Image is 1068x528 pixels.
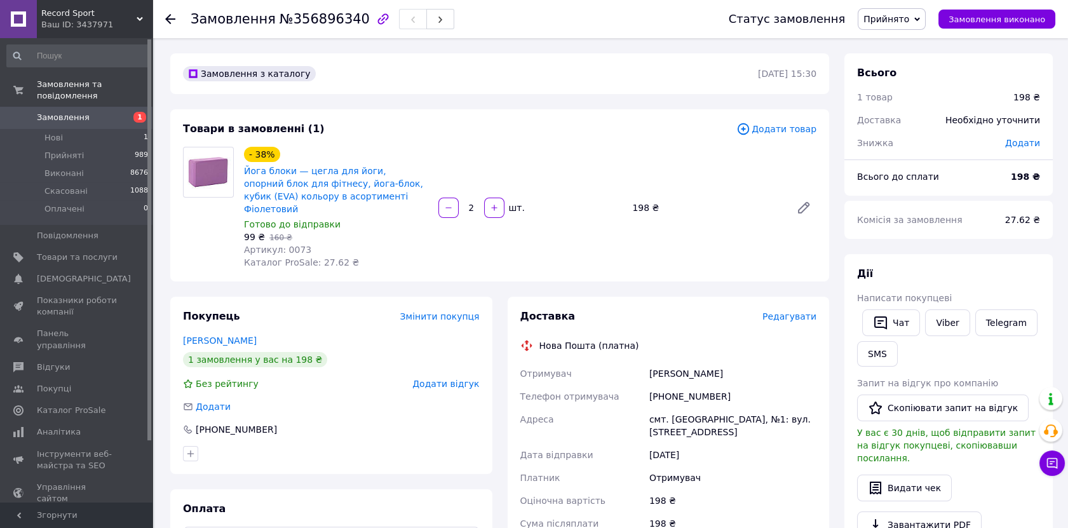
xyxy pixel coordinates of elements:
span: Скасовані [44,186,88,197]
a: [PERSON_NAME] [183,335,257,346]
span: Дії [857,267,873,280]
span: Редагувати [762,311,816,322]
span: Каталог ProSale: 27.62 ₴ [244,257,359,267]
b: 198 ₴ [1011,172,1040,182]
span: Прийняті [44,150,84,161]
span: Готово до відправки [244,219,341,229]
span: Товари та послуги [37,252,118,263]
button: Видати чек [857,475,952,501]
span: Виконані [44,168,84,179]
span: Товари в замовленні (1) [183,123,325,135]
a: Редагувати [791,195,816,220]
button: Чат [862,309,920,336]
span: Платник [520,473,560,483]
span: Додати [1005,138,1040,148]
img: Йога блоки — цегла для йоги, опорний блок для фітнесу, йога-блок, кубик (EVA) кольору в асортимен... [184,153,233,191]
span: 0 [144,203,148,215]
span: Аналітика [37,426,81,438]
span: 160 ₴ [269,233,292,242]
span: Комісія за замовлення [857,215,963,225]
span: 989 [135,150,148,161]
button: SMS [857,341,898,367]
div: шт. [506,201,526,214]
div: Необхідно уточнити [938,106,1048,134]
div: 198 ₴ [647,489,819,512]
span: Панель управління [37,328,118,351]
span: 1 [144,132,148,144]
span: Додати товар [736,122,816,136]
span: 1088 [130,186,148,197]
span: Отримувач [520,369,572,379]
span: 1 [133,112,146,123]
button: Чат з покупцем [1039,450,1065,476]
time: [DATE] 15:30 [758,69,816,79]
span: Інструменти веб-майстра та SEO [37,449,118,471]
span: Каталог ProSale [37,405,105,416]
span: Змінити покупця [400,311,480,322]
span: 27.62 ₴ [1005,215,1040,225]
span: Артикул: 0073 [244,245,311,255]
span: 99 ₴ [244,232,265,242]
span: Замовлення виконано [949,15,1045,24]
div: Ваш ID: 3437971 [41,19,152,30]
span: 8676 [130,168,148,179]
span: Доставка [857,115,901,125]
span: Нові [44,132,63,144]
span: Замовлення [37,112,90,123]
span: Телефон отримувача [520,391,619,402]
div: [PHONE_NUMBER] [194,423,278,436]
span: Покупець [183,310,240,322]
span: Управління сайтом [37,482,118,504]
div: 198 ₴ [1013,91,1040,104]
div: Нова Пошта (платна) [536,339,642,352]
span: Дата відправки [520,450,593,460]
span: Відгуки [37,362,70,373]
span: У вас є 30 днів, щоб відправити запит на відгук покупцеві, скопіювавши посилання. [857,428,1036,463]
span: Написати покупцеві [857,293,952,303]
span: Показники роботи компанії [37,295,118,318]
div: Повернутися назад [165,13,175,25]
span: Замовлення [191,11,276,27]
span: 1 товар [857,92,893,102]
span: Оплачені [44,203,84,215]
div: [PHONE_NUMBER] [647,385,819,408]
span: Додати відгук [412,379,479,389]
span: Замовлення та повідомлення [37,79,152,102]
div: 1 замовлення у вас на 198 ₴ [183,352,327,367]
span: [DEMOGRAPHIC_DATA] [37,273,131,285]
span: Знижка [857,138,893,148]
span: Без рейтингу [196,379,259,389]
a: Йога блоки — цегла для йоги, опорний блок для фітнесу, йога-блок, кубик (EVA) кольору в асортимен... [244,166,423,214]
span: Record Sport [41,8,137,19]
span: Запит на відгук про компанію [857,378,998,388]
button: Скопіювати запит на відгук [857,395,1029,421]
div: [DATE] [647,443,819,466]
div: Отримувач [647,466,819,489]
div: 198 ₴ [627,199,786,217]
span: Повідомлення [37,230,98,241]
span: Покупці [37,383,71,395]
span: Додати [196,402,231,412]
div: Замовлення з каталогу [183,66,316,81]
div: Статус замовлення [729,13,846,25]
span: Всього [857,67,896,79]
span: Всього до сплати [857,172,939,182]
span: Прийнято [863,14,909,24]
a: Telegram [975,309,1038,336]
div: - 38% [244,147,280,162]
button: Замовлення виконано [938,10,1055,29]
div: смт. [GEOGRAPHIC_DATA], №1: вул. [STREET_ADDRESS] [647,408,819,443]
span: №356896340 [280,11,370,27]
a: Viber [925,309,970,336]
span: Доставка [520,310,576,322]
span: Адреса [520,414,554,424]
input: Пошук [6,44,149,67]
span: Оціночна вартість [520,496,605,506]
span: Оплата [183,503,226,515]
div: [PERSON_NAME] [647,362,819,385]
